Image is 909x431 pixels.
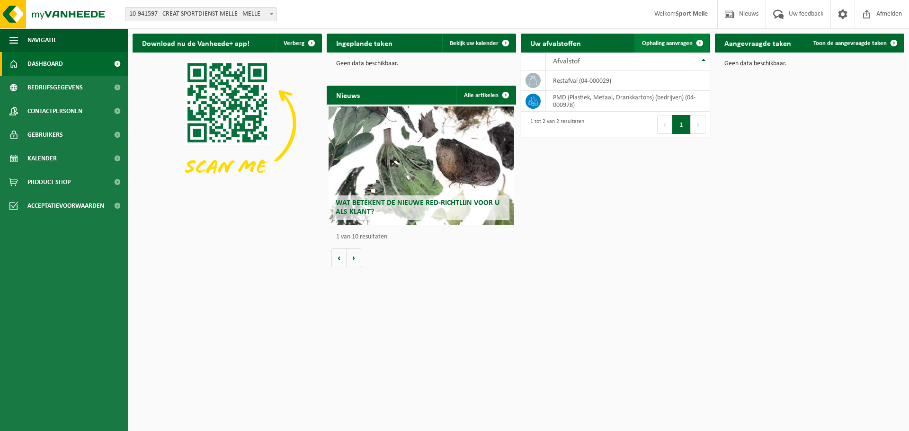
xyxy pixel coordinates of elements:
p: 1 van 10 resultaten [336,234,511,240]
a: Bekijk uw kalender [442,34,515,53]
a: Alle artikelen [456,86,515,105]
span: Ophaling aanvragen [642,40,693,46]
span: Bedrijfsgegevens [27,76,83,99]
h2: Nieuws [327,86,369,104]
span: 10-941597 - CREAT-SPORTDIENST MELLE - MELLE [125,7,277,21]
span: Afvalstof [553,58,580,65]
span: Navigatie [27,28,57,52]
a: Toon de aangevraagde taken [806,34,903,53]
p: Geen data beschikbaar. [724,61,895,67]
button: Previous [657,115,672,134]
span: Bekijk uw kalender [450,40,499,46]
img: Download de VHEPlus App [133,53,322,194]
button: 1 [672,115,691,134]
span: Dashboard [27,52,63,76]
strong: Sport Melle [676,10,708,18]
button: Next [691,115,705,134]
td: restafval (04-000029) [546,70,710,91]
h2: Uw afvalstoffen [521,34,590,52]
p: Geen data beschikbaar. [336,61,507,67]
a: Ophaling aanvragen [634,34,709,53]
button: Verberg [276,34,321,53]
span: Product Shop [27,170,71,194]
span: Gebruikers [27,123,63,147]
h2: Ingeplande taken [327,34,402,52]
span: Contactpersonen [27,99,82,123]
h2: Aangevraagde taken [715,34,801,52]
span: Acceptatievoorwaarden [27,194,104,218]
button: Vorige [331,248,347,267]
a: Wat betekent de nieuwe RED-richtlijn voor u als klant? [329,106,514,225]
span: 10-941597 - CREAT-SPORTDIENST MELLE - MELLE [125,8,276,21]
button: Volgende [347,248,361,267]
h2: Download nu de Vanheede+ app! [133,34,259,52]
td: PMD (Plastiek, Metaal, Drankkartons) (bedrijven) (04-000978) [546,91,710,112]
div: 1 tot 2 van 2 resultaten [526,114,584,135]
span: Verberg [284,40,304,46]
span: Toon de aangevraagde taken [813,40,887,46]
span: Kalender [27,147,57,170]
span: Wat betekent de nieuwe RED-richtlijn voor u als klant? [336,199,499,216]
